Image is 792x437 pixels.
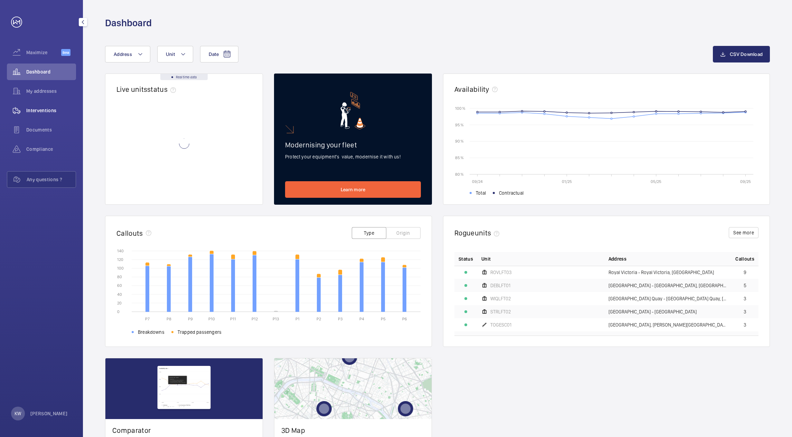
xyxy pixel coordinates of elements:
span: Beta [61,49,70,56]
span: Date [209,51,219,57]
text: 80 % [455,172,464,176]
text: P12 [252,317,258,321]
p: Protect your equipment's value, modernise it with us! [285,153,421,160]
text: P8 [167,317,171,321]
button: Unit [157,46,193,62]
text: 140 [117,249,124,253]
text: P10 [208,317,215,321]
text: 85 % [455,155,464,160]
div: Real time data [160,74,208,80]
text: 20 [117,301,122,305]
text: 100 % [455,106,465,110]
button: CSV Download [713,46,770,62]
h2: Comparator [112,426,256,435]
span: Any questions ? [27,176,76,183]
button: Type [352,227,386,239]
img: marketing-card.svg [340,92,366,129]
text: 09/24 [472,179,483,184]
span: Maximize [26,49,61,56]
span: 9 [744,270,746,275]
span: My addresses [26,88,76,95]
text: P11 [230,317,236,321]
span: [GEOGRAPHIC_DATA] Quay - [GEOGRAPHIC_DATA] Quay, [GEOGRAPHIC_DATA] [609,296,727,301]
h2: Callouts [116,229,143,237]
text: P4 [359,317,364,321]
text: P6 [402,317,407,321]
span: DEBLFT01 [490,283,510,288]
button: Address [105,46,150,62]
a: Learn more [285,181,421,198]
text: 80 [117,274,122,279]
button: See more [729,227,758,238]
text: P5 [381,317,386,321]
text: P2 [317,317,321,321]
span: WIQLFT02 [490,296,511,301]
p: Status [459,255,473,262]
h2: Rogue [454,229,502,237]
h2: Live units [116,85,179,94]
text: P7 [145,317,150,321]
text: 100 [117,266,124,271]
span: CSV Download [730,51,763,57]
p: KW [15,410,21,417]
span: ROVLFT03 [490,270,512,275]
span: Callouts [735,255,754,262]
text: 40 [117,292,122,297]
span: Address [114,51,132,57]
span: [GEOGRAPHIC_DATA] - [GEOGRAPHIC_DATA], [GEOGRAPHIC_DATA] [609,283,727,288]
text: P13 [273,317,279,321]
text: 95 % [455,122,464,127]
span: Compliance [26,146,76,153]
text: 05/25 [651,179,661,184]
text: 120 [117,257,123,262]
span: TOGESC01 [490,322,511,327]
span: Breakdowns [138,329,164,336]
span: 3 [744,322,746,327]
span: 5 [744,283,746,288]
span: Unit [166,51,175,57]
span: STRLFT02 [490,309,511,314]
button: Date [200,46,238,62]
text: 60 [117,283,122,288]
text: 0 [117,309,120,314]
span: Documents [26,126,76,133]
span: units [475,229,502,237]
text: 90 % [455,139,464,144]
span: Address [609,255,626,262]
span: Dashboard [26,68,76,75]
h2: Modernising your fleet [285,140,421,149]
text: 09/25 [740,179,751,184]
h1: Dashboard [105,17,152,29]
span: 3 [744,309,746,314]
span: Total [476,190,486,196]
button: Origin [386,227,421,239]
span: status [147,85,179,94]
text: 01/25 [562,179,572,184]
p: [PERSON_NAME] [30,410,68,417]
span: [GEOGRAPHIC_DATA], [PERSON_NAME][GEOGRAPHIC_DATA] [609,322,727,327]
text: P9 [188,317,193,321]
span: [GEOGRAPHIC_DATA] - [GEOGRAPHIC_DATA] [609,309,697,314]
text: P1 [295,317,300,321]
span: Trapped passengers [178,329,221,336]
span: 3 [744,296,746,301]
span: Contractual [499,190,524,196]
span: Unit [481,255,491,262]
span: Interventions [26,107,76,114]
h2: Availability [454,85,489,94]
span: Royal Victoria - Royal Victoria, [GEOGRAPHIC_DATA] [609,270,714,275]
h2: 3D Map [281,426,425,435]
text: P3 [338,317,343,321]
